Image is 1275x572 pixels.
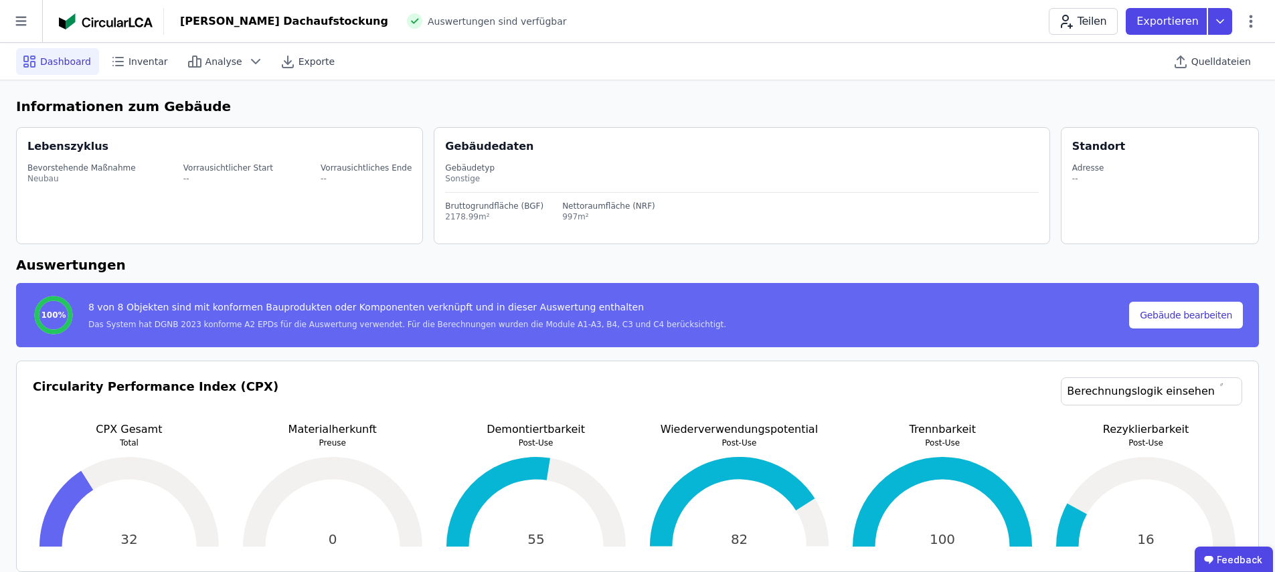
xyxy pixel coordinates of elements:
div: Sonstige [445,173,1039,184]
div: Vorrausichtliches Ende [321,163,412,173]
p: Post-Use [1049,438,1242,448]
h6: Auswertungen [16,255,1259,275]
div: Vorrausichtlicher Start [183,163,273,173]
span: 100% [41,310,66,320]
span: Auswertungen sind verfügbar [428,15,567,28]
button: Teilen [1049,8,1118,35]
div: 8 von 8 Objekten sind mit konformen Bauprodukten oder Komponenten verknüpft und in dieser Auswert... [88,300,726,319]
h6: Informationen zum Gebäude [16,96,1259,116]
p: Trennbarkeit [846,421,1039,438]
span: Quelldateien [1191,55,1251,68]
p: Post-Use [643,438,836,448]
span: Analyse [205,55,242,68]
div: 2178.99m² [445,211,543,222]
p: Preuse [236,438,429,448]
h3: Circularity Performance Index (CPX) [33,377,278,421]
div: 997m² [562,211,655,222]
div: Gebäudetyp [445,163,1039,173]
div: [PERSON_NAME] Dachaufstockung [180,13,388,29]
div: Standort [1072,138,1125,155]
span: Exporte [299,55,335,68]
p: Post-Use [440,438,632,448]
p: Total [33,438,226,448]
img: Concular [59,13,153,29]
div: Das System hat DGNB 2023 konforme A2 EPDs für die Auswertung verwendet. Für die Berechnungen wurd... [88,319,726,330]
div: -- [1072,173,1104,184]
p: Exportieren [1136,13,1201,29]
div: -- [183,173,273,184]
div: Gebäudedaten [445,138,1049,155]
div: Adresse [1072,163,1104,173]
p: Post-Use [846,438,1039,448]
div: Nettoraumfläche (NRF) [562,201,655,211]
a: Berechnungslogik einsehen [1061,377,1242,405]
div: Bruttogrundfläche (BGF) [445,201,543,211]
p: Demontiertbarkeit [440,421,632,438]
div: Bevorstehende Maßnahme [27,163,136,173]
div: Lebenszyklus [27,138,108,155]
span: Dashboard [40,55,91,68]
p: Wiederverwendungspotential [643,421,836,438]
div: -- [321,173,412,184]
p: Rezyklierbarkeit [1049,421,1242,438]
span: Inventar [129,55,168,68]
button: Gebäude bearbeiten [1129,302,1243,328]
p: Materialherkunft [236,421,429,438]
div: Neubau [27,173,136,184]
p: CPX Gesamt [33,421,226,438]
